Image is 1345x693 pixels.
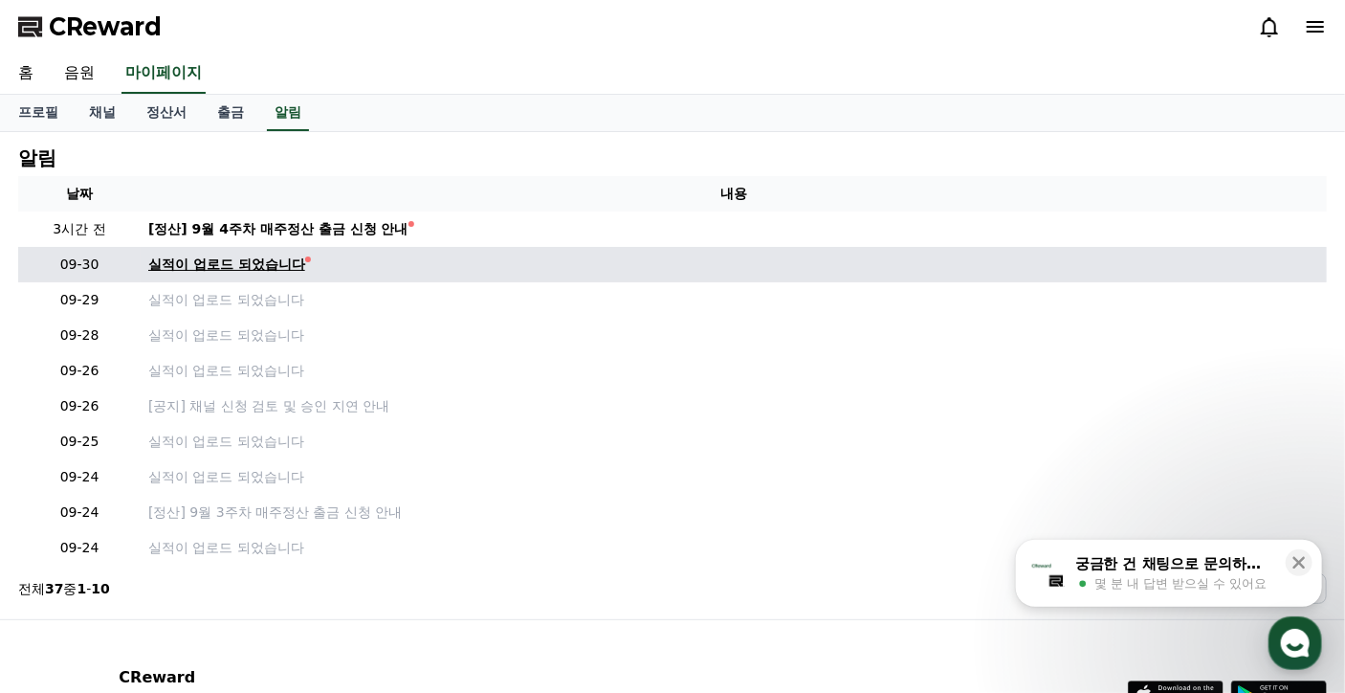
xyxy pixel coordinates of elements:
[6,534,126,582] a: 홈
[148,467,1319,487] a: 실적이 업로드 되었습니다
[26,361,133,381] p: 09-26
[175,564,198,579] span: 대화
[126,534,247,582] a: 대화
[26,467,133,487] p: 09-24
[18,11,162,42] a: CReward
[141,176,1327,212] th: 내용
[18,579,110,598] p: 전체 중 -
[26,432,133,452] p: 09-25
[18,176,141,212] th: 날짜
[26,538,133,558] p: 09-24
[18,147,56,168] h4: 알림
[91,581,109,596] strong: 10
[148,325,1319,346] a: 실적이 업로드 되었습니다
[148,432,1319,452] a: 실적이 업로드 되었습니다
[148,503,1319,523] a: [정산] 9월 3주차 매주정산 출금 신청 안내
[26,255,133,275] p: 09-30
[131,95,202,131] a: 정산서
[148,219,1319,239] a: [정산] 9월 4주차 매주정산 출금 신청 안내
[148,396,1319,416] a: [공지] 채널 신청 검토 및 승인 지연 안내
[49,54,110,94] a: 음원
[247,534,367,582] a: 설정
[3,54,49,94] a: 홈
[49,11,162,42] span: CReward
[148,219,408,239] div: [정산] 9월 4주차 매주정산 출금 신청 안내
[26,503,133,523] p: 09-24
[26,290,133,310] p: 09-29
[267,95,309,131] a: 알림
[121,54,206,94] a: 마이페이지
[26,396,133,416] p: 09-26
[296,563,319,578] span: 설정
[26,219,133,239] p: 3시간 전
[74,95,131,131] a: 채널
[148,290,1319,310] a: 실적이 업로드 되었습니다
[45,581,63,596] strong: 37
[119,666,352,689] p: CReward
[148,361,1319,381] a: 실적이 업로드 되었습니다
[60,563,72,578] span: 홈
[77,581,86,596] strong: 1
[202,95,259,131] a: 출금
[148,255,305,275] div: 실적이 업로드 되었습니다
[3,95,74,131] a: 프로필
[26,325,133,346] p: 09-28
[148,255,1319,275] a: 실적이 업로드 되었습니다
[148,538,1319,558] a: 실적이 업로드 되었습니다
